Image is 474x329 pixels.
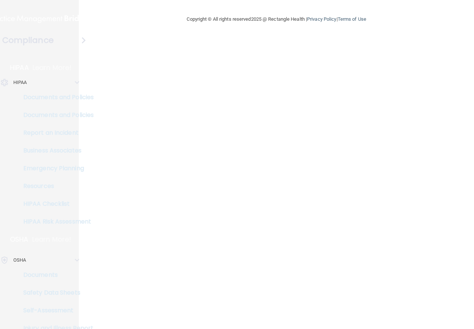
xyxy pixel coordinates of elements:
[5,165,106,172] p: Emergency Planning
[32,235,71,244] p: Learn More!
[5,129,106,137] p: Report an Incident
[5,94,106,101] p: Documents and Policies
[5,200,106,208] p: HIPAA Checklist
[5,111,106,119] p: Documents and Policies
[5,218,106,225] p: HIPAA Risk Assessment
[13,78,27,87] p: HIPAA
[5,182,106,190] p: Resources
[338,16,366,22] a: Terms of Use
[5,147,106,154] p: Business Associates
[5,271,106,279] p: Documents
[10,63,29,72] p: HIPAA
[5,289,106,296] p: Safety Data Sheets
[13,256,26,265] p: OSHA
[2,35,54,46] h4: Compliance
[33,63,72,72] p: Learn More!
[307,16,336,22] a: Privacy Policy
[5,307,106,314] p: Self-Assessment
[10,235,29,244] p: OSHA
[141,7,412,31] div: Copyright © All rights reserved 2025 @ Rectangle Health | |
